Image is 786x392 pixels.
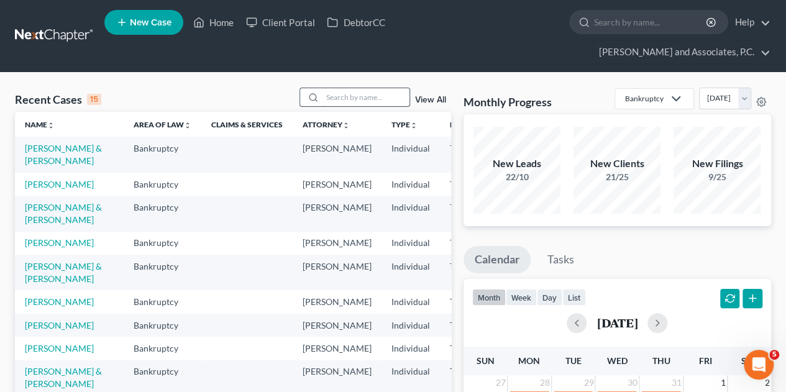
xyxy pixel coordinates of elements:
td: TXNB [440,137,501,172]
td: [PERSON_NAME] [293,137,382,172]
td: Individual [382,137,440,172]
td: [PERSON_NAME] [293,290,382,313]
td: [PERSON_NAME] [293,255,382,290]
td: [PERSON_NAME] [293,196,382,231]
a: [PERSON_NAME] & [PERSON_NAME] [25,261,102,284]
td: Bankruptcy [124,173,201,196]
a: Client Portal [240,11,321,34]
td: TXNB [440,314,501,337]
td: TXNB [440,173,501,196]
i: unfold_more [47,122,55,129]
div: New Leads [473,157,560,171]
a: [PERSON_NAME] & [PERSON_NAME] [25,143,102,166]
a: [PERSON_NAME] [25,320,94,330]
span: 31 [670,375,683,390]
span: Sun [476,355,494,366]
div: Recent Cases [15,92,101,107]
td: Individual [382,290,440,313]
button: list [562,289,586,306]
td: Individual [382,337,440,360]
div: 15 [87,94,101,105]
a: [PERSON_NAME] & [PERSON_NAME] [25,366,102,389]
a: DebtorCC [321,11,391,34]
i: unfold_more [342,122,350,129]
span: 1 [720,375,727,390]
div: 22/10 [473,171,560,183]
td: TXNB [440,290,501,313]
td: Individual [382,314,440,337]
td: TXNB [440,196,501,231]
input: Search by name... [594,11,708,34]
td: Bankruptcy [124,196,201,231]
a: Home [187,11,240,34]
h3: Monthly Progress [464,94,552,109]
span: Thu [652,355,670,366]
a: [PERSON_NAME] & [PERSON_NAME] [25,202,102,225]
a: Calendar [464,246,531,273]
a: [PERSON_NAME] and Associates, P.C. [593,41,770,63]
span: New Case [130,18,171,27]
i: unfold_more [410,122,418,129]
td: Bankruptcy [124,290,201,313]
button: day [537,289,562,306]
div: 21/25 [574,171,660,183]
a: Nameunfold_more [25,120,55,129]
a: [PERSON_NAME] [25,343,94,353]
span: Fri [698,355,711,366]
td: [PERSON_NAME] [293,232,382,255]
th: Claims & Services [201,112,293,137]
div: 9/25 [674,171,761,183]
h2: [DATE] [596,316,637,329]
div: New Clients [574,157,660,171]
td: Individual [382,232,440,255]
td: [PERSON_NAME] [293,173,382,196]
a: [PERSON_NAME] [25,237,94,248]
input: Search by name... [322,88,409,106]
i: unfold_more [184,122,191,129]
a: [PERSON_NAME] [25,179,94,189]
a: Tasks [536,246,585,273]
span: Tue [565,355,581,366]
span: Wed [607,355,628,366]
span: 28 [539,375,551,390]
td: TXNB [440,232,501,255]
td: Bankruptcy [124,232,201,255]
button: week [506,289,537,306]
iframe: Intercom live chat [744,350,774,380]
a: Districtunfold_more [450,120,491,129]
td: [PERSON_NAME] [293,314,382,337]
td: [PERSON_NAME] [293,337,382,360]
td: Bankruptcy [124,337,201,360]
td: TXNB [440,255,501,290]
a: Attorneyunfold_more [303,120,350,129]
a: [PERSON_NAME] [25,296,94,307]
span: Mon [518,355,540,366]
span: 29 [582,375,595,390]
span: 30 [626,375,639,390]
span: 27 [495,375,507,390]
span: 2 [764,375,771,390]
button: month [472,289,506,306]
td: Bankruptcy [124,137,201,172]
a: Typeunfold_more [391,120,418,129]
td: Bankruptcy [124,314,201,337]
td: Individual [382,255,440,290]
span: Sat [741,355,757,366]
td: Bankruptcy [124,255,201,290]
td: TXNB [440,337,501,360]
div: New Filings [674,157,761,171]
td: Individual [382,173,440,196]
a: Help [729,11,770,34]
a: View All [415,96,446,104]
div: Bankruptcy [625,93,664,104]
span: 5 [769,350,779,360]
a: Area of Lawunfold_more [134,120,191,129]
td: Individual [382,196,440,231]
